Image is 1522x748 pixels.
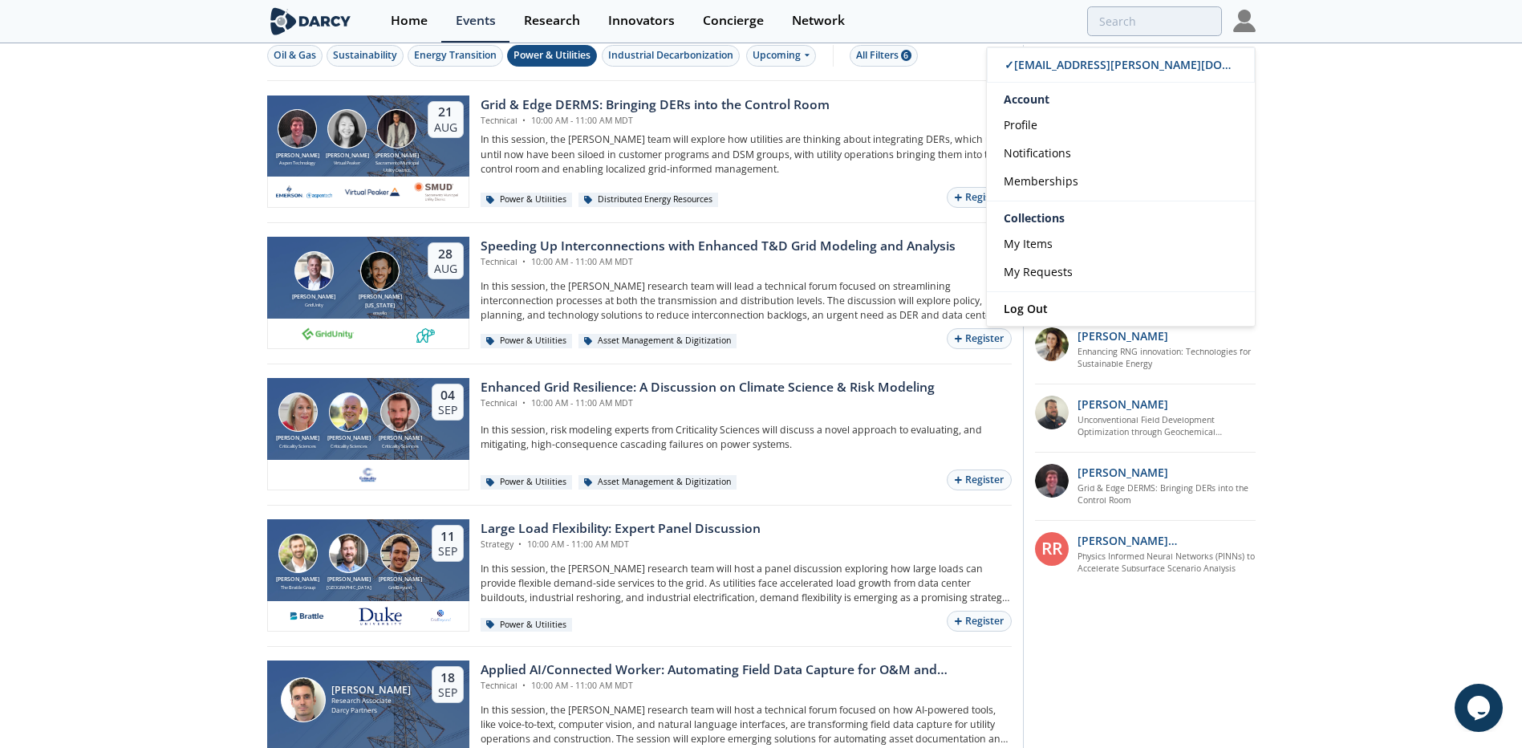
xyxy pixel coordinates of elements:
input: Advanced Search [1087,6,1222,36]
img: e8f39e9e-9f17-4b63-a8ed-a782f7c495e8 [431,607,452,626]
div: Asset Management & Digitization [578,475,737,490]
img: 737ad19b-6c50-4cdf-92c7-29f5966a019e [1035,327,1069,361]
img: Ken Norris [281,677,326,722]
span: • [520,256,529,267]
a: ✓[EMAIL_ADDRESS][PERSON_NAME][DOMAIN_NAME] [987,47,1255,83]
div: [PERSON_NAME] [273,152,323,161]
div: GridBeyond [375,584,426,591]
a: Unconventional Field Development Optimization through Geochemical Fingerprinting Technology [1078,414,1256,440]
div: Technical 10:00 AM - 11:00 AM MDT [481,397,935,410]
p: [PERSON_NAME] [1078,464,1168,481]
div: Grid & Edge DERMS: Bringing DERs into the Control Room [481,96,830,115]
div: [GEOGRAPHIC_DATA] [323,584,375,591]
p: In this session, the [PERSON_NAME] research team will host a technical forum focused on how AI-po... [481,703,1012,747]
div: [PERSON_NAME] [323,152,372,161]
span: • [520,115,529,126]
div: Technical 10:00 AM - 11:00 AM MDT [481,256,956,269]
div: Upcoming [746,45,816,67]
button: Register [947,470,1011,491]
div: Innovators [608,14,675,27]
div: [PERSON_NAME] [375,575,426,584]
p: [PERSON_NAME] [1078,396,1168,413]
div: Collections [987,207,1255,230]
img: Jonathan Curtis [278,109,317,148]
span: • [520,397,529,409]
div: [PERSON_NAME] [372,152,422,161]
div: Asset Management & Digitization [578,334,737,348]
img: Ross Dakin [380,392,420,432]
a: Enhancing RNG innovation: Technologies for Sustainable Energy [1078,346,1256,372]
div: envelio [355,310,405,316]
img: Susan Ginsburg [278,392,318,432]
span: ✓ [EMAIL_ADDRESS][PERSON_NAME][DOMAIN_NAME] [1005,57,1293,72]
a: Ryan Hledik [PERSON_NAME] The Brattle Group Tyler Norris [PERSON_NAME] [GEOGRAPHIC_DATA] Nick Gua... [267,519,1012,632]
div: [PERSON_NAME][US_STATE] [355,293,405,310]
button: Energy Transition [408,45,503,67]
button: Industrial Decarbonization [602,45,740,67]
div: Power & Utilities [481,618,573,632]
p: [PERSON_NAME] [PERSON_NAME] [1078,532,1256,549]
button: Power & Utilities [507,45,597,67]
a: Jonathan Curtis [PERSON_NAME] Aspen Technology Brenda Chew [PERSON_NAME] Virtual Peaker Yevgeniy ... [267,96,1012,208]
span: • [516,539,525,550]
div: Strategy 10:00 AM - 11:00 AM MDT [481,539,761,551]
button: Oil & Gas [267,45,323,67]
img: Nick Guay [380,534,420,573]
p: In this session, risk modeling experts from Criticality Sciences will discuss a novel approach to... [481,423,1012,453]
span: • [520,680,529,691]
img: logo-wide.svg [267,7,355,35]
img: 41db60a0-fe07-4137-8ca6-021fe481c7d5 [357,607,402,626]
div: Power & Utilities [513,48,591,63]
div: Sep [438,685,457,700]
img: 2k2ez1SvSiOh3gKHmcgF [1035,396,1069,429]
div: Sustainability [333,48,397,63]
div: Energy Transition [414,48,497,63]
img: Brenda Chew [327,109,367,148]
div: Speeding Up Interconnections with Enhanced T&D Grid Modeling and Analysis [481,237,956,256]
img: 1655224446716-descarga.png [284,607,329,626]
div: Power & Utilities [481,334,573,348]
div: Large Load Flexibility: Expert Panel Discussion [481,519,761,539]
div: 11 [438,529,457,545]
div: [PERSON_NAME] [331,685,411,696]
div: Research [524,14,580,27]
div: Applied AI/Connected Worker: Automating Field Data Capture for O&M and Construction [481,661,1012,680]
div: Research Associate [331,696,411,706]
a: Brian Fitzsimons [PERSON_NAME] GridUnity Luigi Montana [PERSON_NAME][US_STATE] envelio 28 Aug Spe... [267,237,1012,349]
div: Criticality Sciences [323,443,375,449]
a: Memberships [987,167,1255,195]
div: RR [1035,532,1069,566]
div: The Brattle Group [273,584,324,591]
div: Enhanced Grid Resilience: A Discussion on Climate Science & Risk Modeling [481,378,935,397]
img: Ryan Hledik [278,534,318,573]
div: [PERSON_NAME] [323,575,375,584]
img: Tyler Norris [329,534,368,573]
div: Aspen Technology [273,160,323,166]
img: f59c13b7-8146-4c0f-b540-69d0cf6e4c34 [358,465,378,485]
div: Sacramento Municipal Utility District. [372,160,422,173]
a: Log Out [987,292,1255,326]
a: My Items [987,230,1255,258]
img: Ben Ruddell [329,392,368,432]
div: Industrial Decarbonization [608,48,733,63]
img: Luigi Montana [360,251,400,291]
div: [PERSON_NAME] [323,434,375,443]
div: Aug [434,262,457,276]
div: Home [391,14,428,27]
img: 1659894010494-gridunity-wp-logo.png [300,324,356,344]
div: Concierge [703,14,764,27]
div: Criticality Sciences [375,443,426,449]
a: My Requests [987,258,1255,286]
span: Log Out [1004,301,1048,316]
a: Susan Ginsburg [PERSON_NAME] Criticality Sciences Ben Ruddell [PERSON_NAME] Criticality Sciences ... [267,378,1012,490]
button: All Filters 6 [850,45,918,67]
a: Notifications [987,139,1255,167]
img: 336b6de1-6040-4323-9c13-5718d9811639 [416,324,436,344]
img: accc9a8e-a9c1-4d58-ae37-132228efcf55 [1035,464,1069,498]
div: Criticality Sciences [273,443,324,449]
img: Smud.org.png [412,182,459,201]
div: 18 [438,670,457,686]
p: In this session, the [PERSON_NAME] research team will host a panel discussion exploring how large... [481,562,1012,606]
div: [PERSON_NAME] [289,293,339,302]
img: virtual-peaker.com.png [344,182,400,201]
